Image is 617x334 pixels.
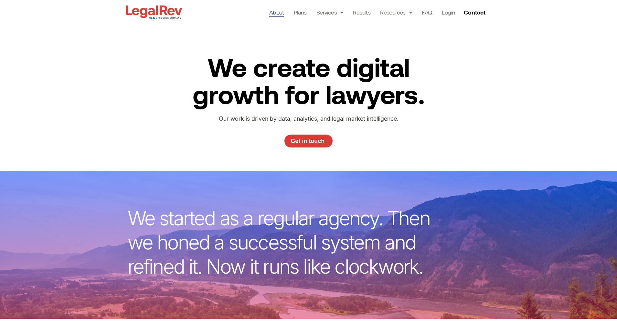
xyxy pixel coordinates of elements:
nav: Menu [269,8,455,17]
a: Get in touch [284,135,333,147]
p: We started as a regular agency. Then we honed a successful system and refined it. Now it runs lik... [128,206,441,279]
a: Plans [294,8,307,17]
a: Results [353,8,370,17]
h2: We create digital growth for lawyers. [180,53,438,107]
a: Contact [461,7,490,17]
a: About [269,8,284,17]
a: Services [316,8,344,17]
a: Login [442,8,455,17]
p: Our work is driven by data, analytics, and legal market intelligence. [202,114,415,124]
span: Get in touch [291,138,324,144]
a: Resources [380,8,412,17]
span: Contact [464,9,485,15]
a: FAQ [422,8,432,17]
